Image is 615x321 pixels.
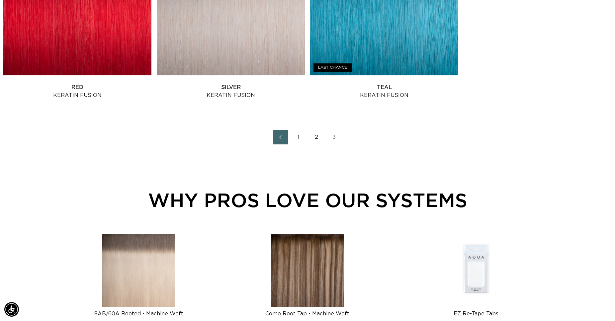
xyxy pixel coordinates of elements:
[157,83,305,99] a: Silver Keratin Fusion
[228,310,387,317] div: Como Root Tap - Machine Weft
[4,302,19,317] div: Accessibility Menu
[310,83,458,99] a: Teal Keratin Fusion
[309,130,324,144] a: Page 2
[271,234,344,307] img: Como Root Tap - Machine Weft
[102,234,175,307] img: 8AB/60A Rooted - Machine Weft
[440,234,513,307] img: EZ Re-Tape Tabs
[273,130,288,144] a: Previous page
[582,289,615,321] iframe: Chat Widget
[60,304,218,317] a: 8AB/60A Rooted - Machine Weft
[291,130,306,144] a: Page 1
[3,130,612,144] nav: Pagination
[327,130,342,144] a: Page 3
[60,310,218,317] div: 8AB/60A Rooted - Machine Weft
[3,83,151,99] a: Red Keratin Fusion
[397,310,555,317] div: EZ Re-Tape Tabs
[40,186,575,214] div: WHY PROS LOVE OUR SYSTEMS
